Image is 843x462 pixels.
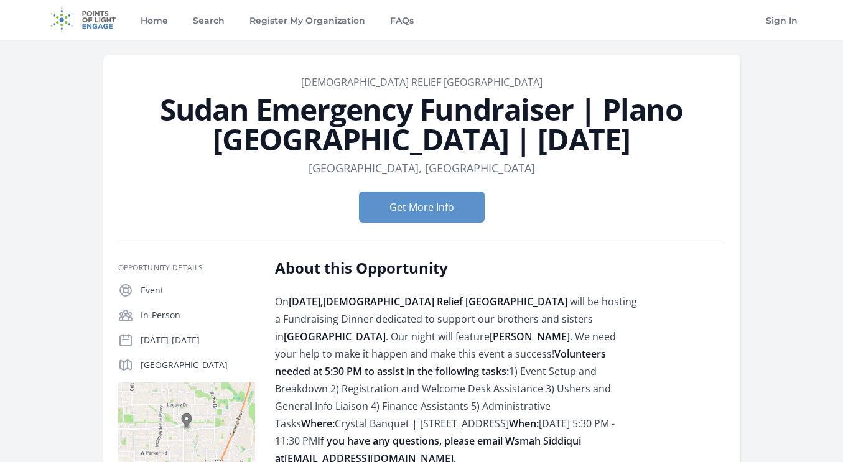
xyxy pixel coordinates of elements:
strong: [PERSON_NAME] [490,330,570,343]
h2: About this Opportunity [275,258,639,278]
span: On [275,295,323,308]
strong: [DATE], [289,295,323,308]
p: Event [141,284,255,297]
strong: Where: [301,417,335,430]
p: [DATE]-[DATE] [141,334,255,346]
h3: Opportunity Details [118,263,255,273]
span: . Our night will feature . We need your help to make it happen and make this event a success! 1) ... [275,330,616,448]
a: [DEMOGRAPHIC_DATA] Relief [GEOGRAPHIC_DATA] [301,75,543,89]
strong: [GEOGRAPHIC_DATA] [284,330,386,343]
dd: [GEOGRAPHIC_DATA], [GEOGRAPHIC_DATA] [309,159,535,177]
button: Get More Info [359,192,485,223]
p: [GEOGRAPHIC_DATA] [141,359,255,371]
span: will be hosting a Fundraising Dinner dedicated to support our brothers and sisters in [275,295,637,343]
strong: When: [509,417,539,430]
strong: [DEMOGRAPHIC_DATA] Relief [GEOGRAPHIC_DATA] [323,295,567,308]
p: In-Person [141,309,255,321]
h1: Sudan Emergency Fundraiser | Plano [GEOGRAPHIC_DATA] | [DATE] [118,95,725,154]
